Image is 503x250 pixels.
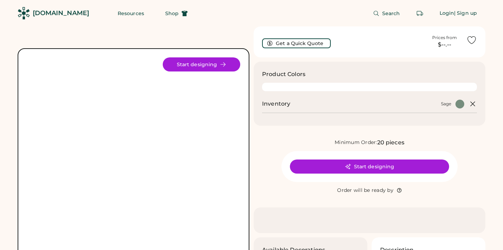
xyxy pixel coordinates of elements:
button: Get a Quick Quote [262,38,331,48]
div: Order will be ready by [337,187,393,194]
div: Prices from [432,35,457,40]
div: [DOMAIN_NAME] [33,9,89,18]
button: Start designing [290,160,449,174]
div: Sage [441,101,451,107]
div: Minimum Order: [335,139,377,146]
button: Resources [109,6,153,20]
button: Start designing [163,57,240,71]
span: Search [382,11,400,16]
button: Retrieve an order [413,6,427,20]
span: Shop [165,11,179,16]
div: $--.-- [427,40,462,49]
h3: Product Colors [262,70,305,79]
div: Login [440,10,454,17]
div: | Sign up [454,10,477,17]
h2: Inventory [262,100,290,108]
div: 20 pieces [377,138,404,147]
img: Rendered Logo - Screens [18,7,30,19]
button: Shop [157,6,196,20]
button: Search [365,6,409,20]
